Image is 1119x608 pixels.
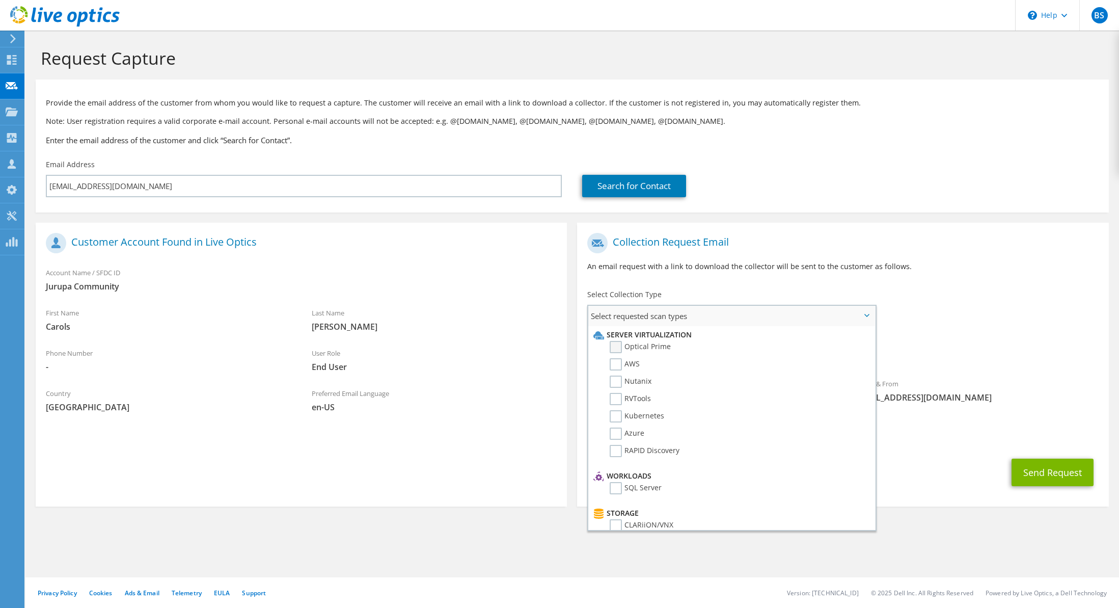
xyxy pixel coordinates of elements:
h1: Request Capture [41,47,1099,69]
span: [EMAIL_ADDRESS][DOMAIN_NAME] [853,392,1099,403]
span: BS [1091,7,1108,23]
div: User Role [302,342,567,378]
a: Telemetry [172,589,202,597]
label: CLARiiON/VNX [610,519,673,532]
li: Powered by Live Optics, a Dell Technology [986,589,1107,597]
a: Ads & Email [125,589,159,597]
label: Azure [610,428,644,440]
div: CC & Reply To [577,413,1108,448]
label: SQL Server [610,482,662,494]
div: First Name [36,302,302,337]
a: Search for Contact [582,175,686,197]
div: Last Name [302,302,567,337]
label: Select Collection Type [587,289,662,300]
button: Send Request [1012,459,1094,486]
a: EULA [214,589,230,597]
span: [PERSON_NAME] [312,321,557,332]
div: Sender & From [843,373,1109,408]
h1: Collection Request Email [587,233,1093,253]
a: Support [242,589,266,597]
a: Cookies [89,589,113,597]
li: Version: [TECHNICAL_ID] [787,589,859,597]
span: End User [312,361,557,373]
div: To [577,373,843,408]
div: Phone Number [36,342,302,378]
label: AWS [610,358,640,371]
label: RVTools [610,393,651,405]
svg: \n [1028,11,1037,20]
h1: Customer Account Found in Live Optics [46,233,552,253]
li: Server Virtualization [591,329,870,341]
li: Storage [591,507,870,519]
h3: Enter the email address of the customer and click “Search for Contact”. [46,135,1099,146]
label: RAPID Discovery [610,445,679,457]
a: Privacy Policy [38,589,77,597]
label: Kubernetes [610,410,664,422]
span: Select requested scan types [588,306,875,326]
p: Provide the email address of the customer from whom you would like to request a capture. The cust... [46,97,1099,109]
span: - [46,361,291,373]
p: Note: User registration requires a valid corporate e-mail account. Personal e-mail accounts will ... [46,116,1099,127]
span: Carols [46,321,291,332]
div: Account Name / SFDC ID [36,262,567,297]
div: Preferred Email Language [302,383,567,418]
li: Workloads [591,470,870,482]
span: Jurupa Community [46,281,557,292]
label: Email Address [46,160,95,170]
p: An email request with a link to download the collector will be sent to the customer as follows. [587,261,1098,272]
span: [GEOGRAPHIC_DATA] [46,402,291,413]
div: Country [36,383,302,418]
span: en-US [312,402,557,413]
div: Requested Collections [577,330,1108,368]
li: © 2025 Dell Inc. All Rights Reserved [871,589,973,597]
label: Optical Prime [610,341,671,353]
label: Nutanix [610,376,651,388]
